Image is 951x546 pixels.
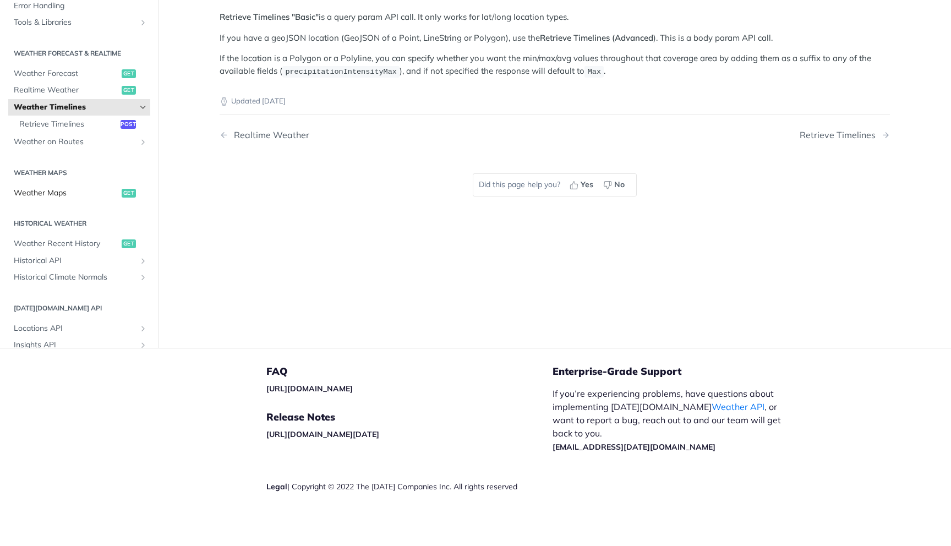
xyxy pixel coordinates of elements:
p: If you’re experiencing problems, have questions about implementing [DATE][DOMAIN_NAME] , or want ... [553,387,792,453]
button: Show subpages for Weather on Routes [139,138,147,146]
p: If you have a geoJSON location (GeoJSON of a Point, LineString or Polygon), use the ). This is a ... [220,32,890,45]
a: [URL][DOMAIN_NAME][DATE] [266,429,379,439]
span: Retrieve Timelines [19,119,118,130]
a: Weather Recent Historyget [8,236,150,252]
strong: Retrieve Timelines (Advanced [540,32,653,43]
a: Insights APIShow subpages for Insights API [8,337,150,353]
a: Previous Page: Realtime Weather [220,130,507,140]
span: post [121,120,136,129]
p: is a query param API call. It only works for lat/long location types. [220,11,890,24]
button: Show subpages for Historical Climate Normals [139,273,147,282]
span: Insights API [14,340,136,351]
span: Tools & Libraries [14,17,136,28]
button: Show subpages for Insights API [139,341,147,350]
a: [EMAIL_ADDRESS][DATE][DOMAIN_NAME] [553,442,715,452]
button: Show subpages for Tools & Libraries [139,18,147,27]
span: get [122,239,136,248]
span: Locations API [14,323,136,334]
span: Weather Forecast [14,68,119,79]
h5: Enterprise-Grade Support [553,365,810,378]
button: Show subpages for Locations API [139,324,147,333]
a: Legal [266,482,287,492]
a: Weather TimelinesHide subpages for Weather Timelines [8,99,150,116]
a: Weather Forecastget [8,65,150,82]
span: Weather Timelines [14,102,136,113]
h5: Release Notes [266,411,553,424]
div: Realtime Weather [228,130,309,140]
nav: Pagination Controls [220,119,890,151]
a: Next Page: Retrieve Timelines [800,130,890,140]
a: Weather Mapsget [8,185,150,201]
p: If the location is a Polygon or a Polyline, you can specify whether you want the min/max/avg valu... [220,52,890,78]
span: Historical Climate Normals [14,272,136,283]
span: Realtime Weather [14,85,119,96]
span: Max [588,68,601,76]
h2: Weather Maps [8,168,150,178]
span: get [122,189,136,198]
a: [URL][DOMAIN_NAME] [266,384,353,394]
h2: [DATE][DOMAIN_NAME] API [8,303,150,313]
span: Weather on Routes [14,136,136,148]
div: Did this page help you? [473,173,637,196]
button: No [599,177,631,193]
a: Retrieve Timelinespost [14,116,150,133]
span: Yes [581,179,593,190]
a: Historical APIShow subpages for Historical API [8,253,150,269]
span: get [122,69,136,78]
span: Weather Maps [14,188,119,199]
h5: FAQ [266,365,553,378]
span: Historical API [14,255,136,266]
span: precipitationIntensityMax [285,68,397,76]
span: No [614,179,625,190]
span: get [122,86,136,95]
div: | Copyright © 2022 The [DATE] Companies Inc. All rights reserved [266,481,553,492]
span: Weather Recent History [14,238,119,249]
h2: Historical Weather [8,219,150,228]
div: Retrieve Timelines [800,130,881,140]
button: Hide subpages for Weather Timelines [139,103,147,112]
button: Yes [566,177,599,193]
a: Weather API [712,401,764,412]
a: Weather on RoutesShow subpages for Weather on Routes [8,134,150,150]
a: Tools & LibrariesShow subpages for Tools & Libraries [8,14,150,31]
h2: Weather Forecast & realtime [8,48,150,58]
strong: Retrieve Timelines "Basic" [220,12,319,22]
a: Locations APIShow subpages for Locations API [8,320,150,337]
a: Realtime Weatherget [8,82,150,99]
button: Show subpages for Historical API [139,256,147,265]
p: Updated [DATE] [220,96,890,107]
span: Error Handling [14,1,147,12]
a: Historical Climate NormalsShow subpages for Historical Climate Normals [8,269,150,286]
